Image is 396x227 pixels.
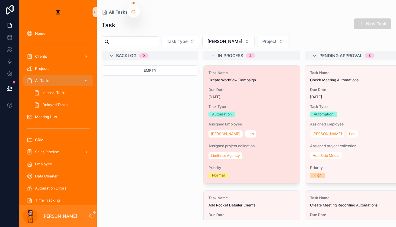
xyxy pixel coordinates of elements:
[313,153,339,158] span: Hop Skip Media
[208,70,295,75] span: Task Name
[30,87,93,98] a: Internal Tasks
[23,147,93,157] a: Sales Pipeline
[30,99,93,110] a: Delayed Tasks
[347,130,358,138] a: Leo
[109,9,128,15] span: All Tasks
[208,130,243,138] a: [PERSON_NAME]
[102,9,128,15] a: All Tasks
[257,36,289,47] button: Select Button
[262,38,277,44] span: Project
[23,135,93,145] a: CRM
[23,63,93,74] a: Projects
[142,53,145,58] div: 0
[208,196,295,200] span: Task Name
[42,90,66,95] span: Internal Tasks
[35,186,66,191] span: Automation Errors
[23,75,93,86] a: All Tasks
[314,112,333,117] div: Automation
[208,95,220,99] p: [DATE]
[349,131,355,136] span: Leo
[368,53,371,58] div: 3
[313,131,342,136] span: [PERSON_NAME]
[211,131,240,136] span: [PERSON_NAME]
[42,213,77,219] p: [PERSON_NAME]
[35,150,59,154] span: Sales Pipeline
[249,53,251,58] div: 2
[208,203,295,208] span: Add Rocket Detailer Clients
[310,152,342,159] a: Hop Skip Media
[35,138,44,142] span: CRM
[218,53,243,59] span: In Process
[35,66,49,71] span: Projects
[35,162,52,167] span: Employee
[23,112,93,122] a: Meeting Hub
[208,212,295,217] span: Due Date
[208,144,295,148] span: Assigned project collection
[202,36,255,47] button: Select Button
[208,152,242,159] a: Limitless Agency
[35,78,50,83] span: All Tasks
[203,65,300,183] a: Task NameCreate Workflow CampaignDue Date[DATE]Task TypeAutomationAssigned Employee[PERSON_NAME]L...
[35,115,57,119] span: Meeting Hub
[102,21,115,29] h1: Task
[23,159,93,170] a: Employee
[53,7,63,17] img: App logo
[247,131,254,136] span: Leo
[212,173,225,178] div: Normal
[208,78,295,83] span: Create Workflow Campaign
[212,112,232,117] div: Automation
[245,130,256,138] a: Leo
[23,171,93,182] a: Data Cleaner
[35,174,58,179] span: Data Cleaner
[162,36,200,47] button: Select Button
[167,38,188,44] span: Task Type
[23,28,93,39] a: Home
[310,130,344,138] a: [PERSON_NAME]
[208,104,295,109] span: Task Type
[211,153,240,158] span: Limitless Agency
[208,38,242,44] span: [PERSON_NAME]
[23,51,93,62] a: Clients
[208,165,295,170] span: Priority
[208,87,295,92] span: Due Date
[116,53,136,59] span: Backlog
[319,53,362,59] span: Pending Approval
[144,68,156,73] span: Empty
[35,54,47,59] span: Clients
[42,102,67,107] span: Delayed Tasks
[314,173,322,178] div: High
[23,183,93,194] a: Automation Errors
[310,95,322,99] p: [DATE]
[354,18,391,29] button: New Task
[19,24,97,205] div: scrollable content
[35,31,45,36] span: Home
[208,122,295,127] span: Assigned Employee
